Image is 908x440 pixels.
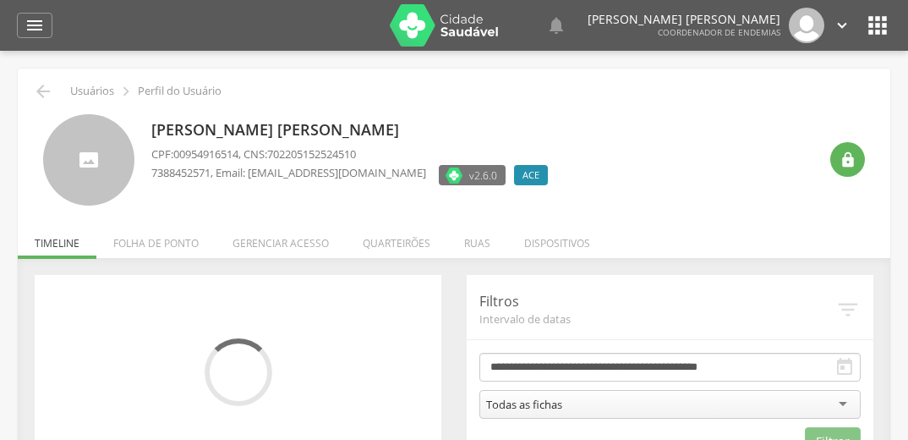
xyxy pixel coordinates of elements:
p: Usuários [70,85,114,98]
a:  [17,13,52,38]
span: 702205152524510 [267,146,356,162]
i:  [546,15,566,36]
li: Gerenciar acesso [216,219,346,259]
i:  [833,16,851,35]
span: Intervalo de datas [479,311,835,327]
span: 7388452571 [151,165,211,180]
i:  [117,82,135,101]
i:  [864,12,891,39]
span: ACE [522,168,539,182]
p: Filtros [479,292,835,311]
i: Voltar [33,81,53,102]
li: Folha de ponto [96,219,216,259]
i:  [25,15,45,36]
span: 00954916514 [173,146,238,162]
p: Perfil do Usuário [138,85,222,98]
li: Ruas [447,219,507,259]
span: Coordenador de Endemias [658,26,780,38]
li: Dispositivos [507,219,607,259]
a:  [833,8,851,43]
i:  [834,357,855,377]
p: [PERSON_NAME] [PERSON_NAME] [151,119,556,141]
label: Versão do aplicativo [439,165,506,185]
p: , Email: [EMAIL_ADDRESS][DOMAIN_NAME] [151,165,426,181]
a:  [546,8,566,43]
i:  [835,297,861,322]
span: v2.6.0 [469,167,497,184]
div: Resetar senha [830,142,865,177]
p: [PERSON_NAME] [PERSON_NAME] [588,14,780,25]
li: Quarteirões [346,219,447,259]
p: CPF: , CNS: [151,146,556,162]
div: Todas as fichas [486,397,562,412]
i:  [840,151,856,168]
